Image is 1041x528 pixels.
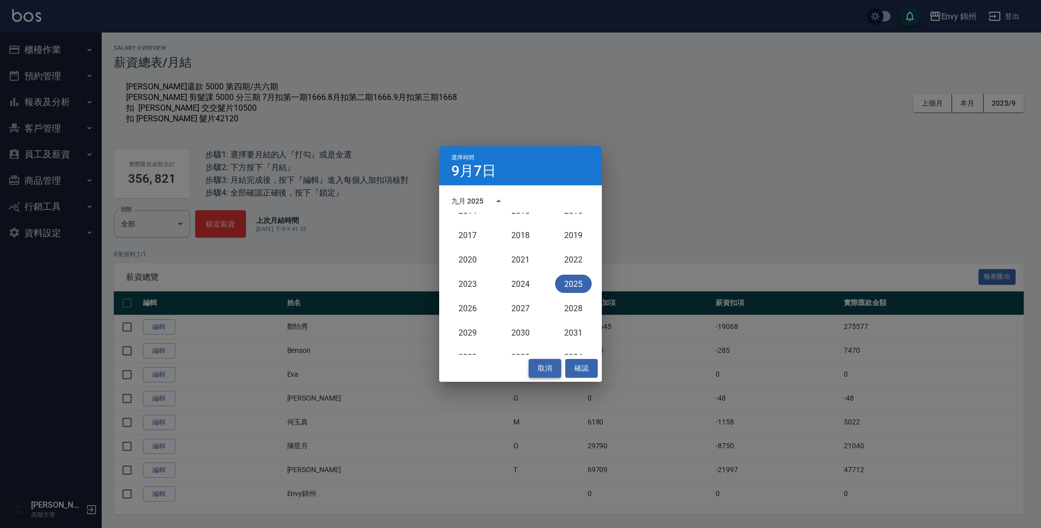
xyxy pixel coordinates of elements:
button: 2031 [555,323,592,342]
button: 2033 [502,348,539,366]
button: 2017 [449,226,486,244]
button: 2022 [555,250,592,269]
button: 2021 [502,250,539,269]
button: 2024 [502,275,539,293]
button: 2023 [449,275,486,293]
button: 2030 [502,323,539,342]
button: 2026 [449,299,486,317]
button: 2034 [555,348,592,366]
button: 2018 [502,226,539,244]
span: 選擇時間 [451,154,474,161]
button: 確認 [565,359,598,378]
h4: 9月7日 [451,165,496,177]
button: 2027 [502,299,539,317]
button: 2020 [449,250,486,269]
button: 2029 [449,323,486,342]
button: 2032 [449,348,486,366]
div: 九月 2025 [451,196,483,207]
button: 2025 [555,275,592,293]
button: 2019 [555,226,592,244]
button: year view is open, switch to calendar view [486,189,511,213]
button: 取消 [529,359,561,378]
button: 2028 [555,299,592,317]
